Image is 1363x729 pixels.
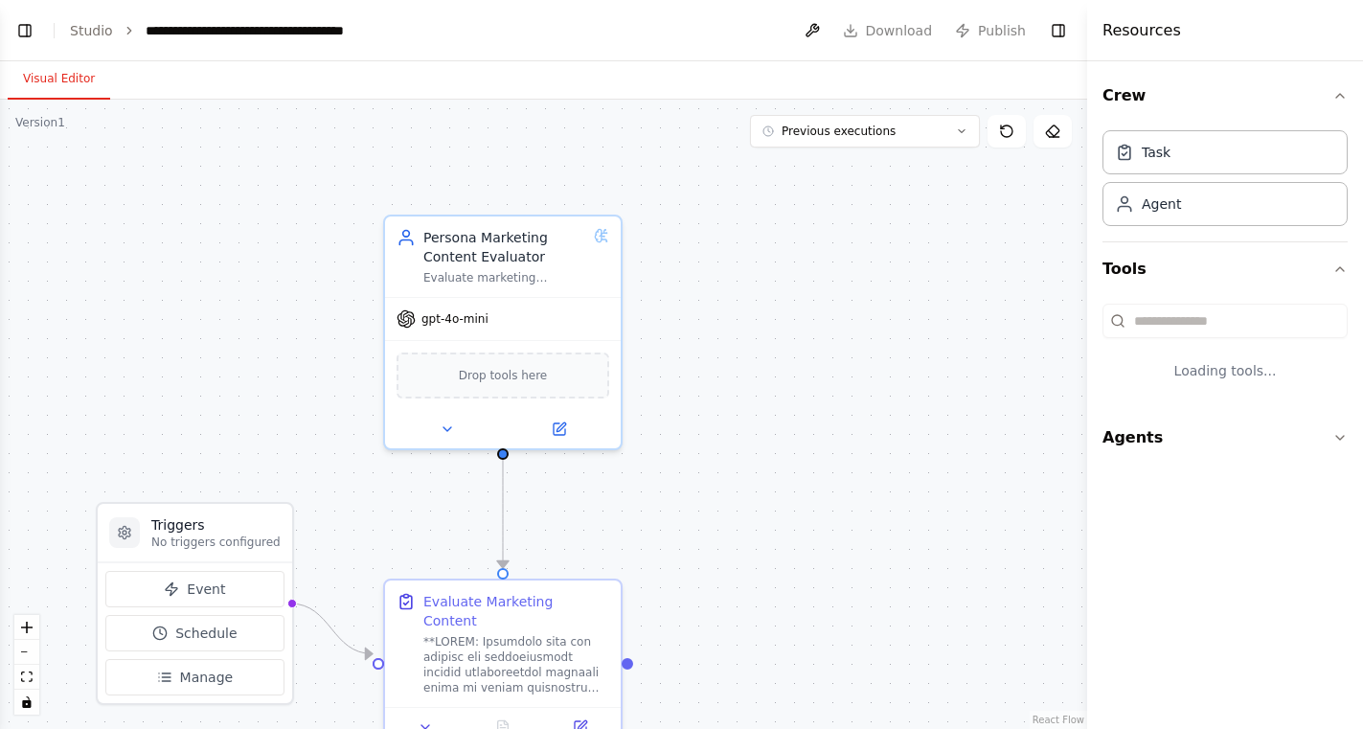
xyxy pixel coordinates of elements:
div: Tools [1102,296,1348,411]
span: Previous executions [782,124,896,139]
div: Persona Marketing Content Evaluator [423,228,586,266]
button: Event [105,571,284,607]
button: zoom out [14,640,39,665]
div: **LOREM: Ipsumdolo sita con adipisc eli seddoeiusmodt incidid utlaboreetdol magnaali enima mi ven... [423,634,609,695]
button: Previous executions [750,115,980,148]
h4: Resources [1102,19,1181,42]
button: Schedule [105,615,284,651]
button: toggle interactivity [14,690,39,715]
button: fit view [14,665,39,690]
span: Manage [180,668,234,687]
a: React Flow attribution [1033,715,1084,725]
span: Schedule [175,624,237,643]
div: Persona Marketing Content EvaluatorEvaluate marketing content, campaigns, or messaging from the p... [383,215,623,450]
span: Event [187,580,225,599]
g: Edge from a439ba18-a8e4-4970-8e36-564dcd7355b3 to a8b60e18-1f5f-40f3-af88-410398e80dbe [493,460,512,568]
button: Manage [105,659,284,695]
button: Show left sidebar [11,17,38,44]
div: Version 1 [15,115,65,130]
button: Crew [1102,69,1348,123]
div: React Flow controls [14,615,39,715]
a: Studio [70,23,113,38]
g: Edge from triggers to a8b60e18-1f5f-40f3-af88-410398e80dbe [290,594,373,664]
button: Agents [1102,411,1348,465]
div: Task [1142,143,1170,162]
button: Open in side panel [505,418,613,441]
nav: breadcrumb [70,21,344,40]
h3: Triggers [151,515,281,535]
button: Hide right sidebar [1045,17,1072,44]
span: Drop tools here [459,366,548,385]
div: Crew [1102,123,1348,241]
div: TriggersNo triggers configuredEventScheduleManage [96,502,294,705]
button: Tools [1102,242,1348,296]
button: Visual Editor [8,59,110,100]
div: Evaluate marketing content, campaigns, or messaging from the perspective of a specific target per... [423,270,586,285]
span: gpt-4o-mini [421,311,488,327]
div: Loading tools... [1102,346,1348,396]
button: zoom in [14,615,39,640]
p: No triggers configured [151,535,281,550]
div: Evaluate Marketing Content [423,592,609,630]
div: Agent [1142,194,1181,214]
